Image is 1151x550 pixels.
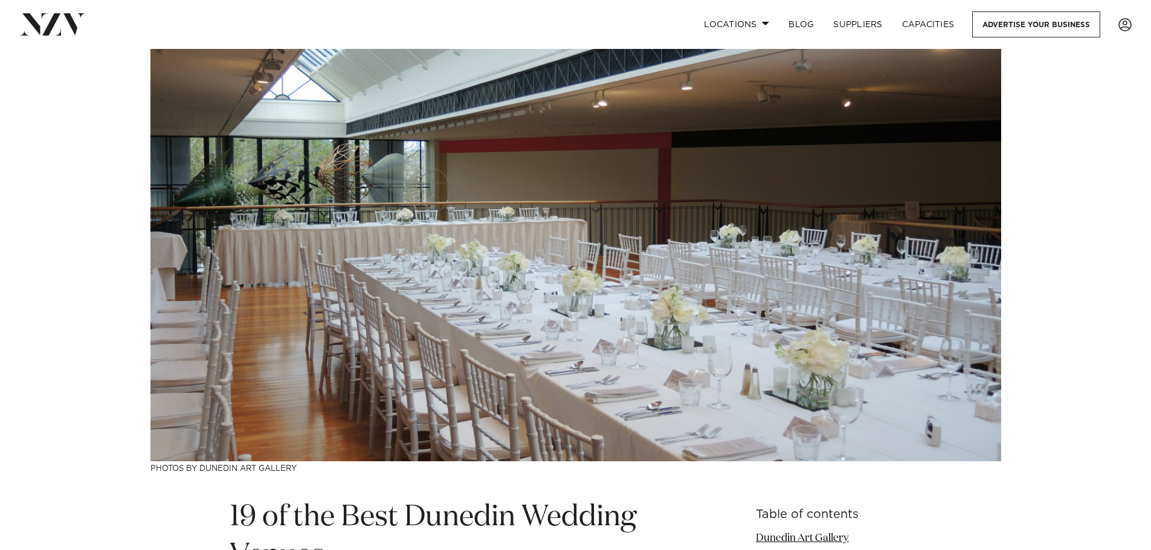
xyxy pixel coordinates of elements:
a: SUPPLIERS [824,11,892,37]
h3: Photos by Dunedin Art Gallery [150,461,1001,474]
a: Dunedin Art Gallery [756,533,849,543]
a: Capacities [892,11,964,37]
a: Locations [694,11,779,37]
img: 19 of the Best Dunedin Wedding Venues [150,49,1001,461]
h6: Table of contents [756,508,922,521]
a: BLOG [779,11,824,37]
img: nzv-logo.png [19,13,85,35]
a: Advertise your business [972,11,1100,37]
